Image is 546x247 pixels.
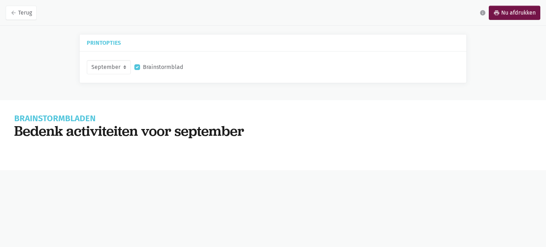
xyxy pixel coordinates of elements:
a: printNu afdrukken [489,6,540,20]
i: info [480,10,486,16]
a: arrow_backTerug [6,6,37,20]
h1: Bedenk activiteiten voor september [14,123,532,139]
h1: Brainstormbladen [14,114,532,123]
label: Brainstormblad [143,63,183,72]
i: print [493,10,500,16]
h5: Printopties [87,40,459,45]
i: arrow_back [10,10,17,16]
